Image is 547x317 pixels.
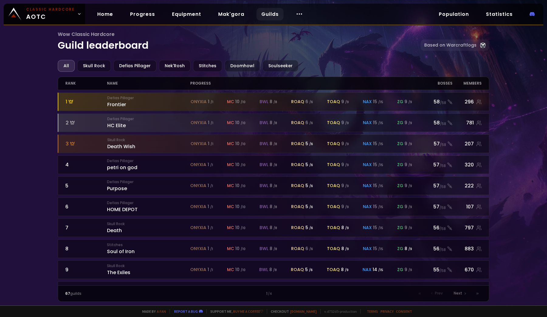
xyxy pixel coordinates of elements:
span: onyxia [191,141,207,147]
small: / 1 [211,142,213,146]
div: 10 [235,141,246,147]
div: 6 [305,120,313,126]
div: 4 [65,161,107,169]
span: bwl [260,99,268,105]
div: 15 [373,246,383,252]
div: 107 [452,203,482,211]
small: / 10 [241,268,246,272]
span: roaq [291,246,304,252]
small: / 1 [210,184,213,188]
small: / 8 [273,163,277,167]
small: / 9 [408,163,412,167]
div: 5 [65,182,107,190]
div: 9 [404,99,412,105]
div: Soul of Iron [107,242,190,255]
div: petri on god [107,158,190,171]
small: / 10 [241,142,246,146]
small: / 58 [439,205,446,211]
small: / 58 [439,268,446,273]
a: Privacy [380,309,394,314]
span: mc [227,141,234,147]
div: 6 [305,99,313,105]
small: / 58 [439,184,446,190]
span: onyxia [190,225,206,231]
a: 4Defias Pillagerpetri on godonyxia 1 /1mc 10 /10bwl 8 /8roaq 5 /6toaq 9 /9nax 15 /15zg 9 /957/58320 [58,155,490,174]
small: / 6 [309,205,313,209]
small: Defias Pillager [107,158,190,164]
div: 57 [419,140,453,148]
div: 5 [305,141,313,147]
div: 15 [373,162,383,168]
small: Stitches [107,284,190,290]
span: nax [363,204,372,210]
small: / 15 [378,163,383,167]
div: HOME DEPOT [107,200,190,213]
div: 8 [270,225,277,231]
div: 222 [452,182,482,190]
div: 8 [270,204,277,210]
span: onyxia [191,99,207,105]
small: / 15 [378,142,383,146]
small: / 4 [268,291,272,296]
span: toaq [327,266,340,273]
div: 9 [341,183,349,189]
a: Buy me a coffee [233,309,263,314]
span: Checkout [267,309,317,314]
small: / 9 [408,100,412,104]
div: 10 [235,204,246,210]
small: Defias Pillager [107,200,190,206]
span: toaq [327,120,340,126]
small: / 6 [309,184,313,188]
small: / 9 [345,268,349,272]
div: 883 [452,245,482,253]
small: / 10 [241,163,246,167]
span: roaq [291,183,304,189]
span: zg [397,99,403,105]
div: 1 [208,162,213,168]
small: / 9 [345,163,349,167]
small: / 58 [440,100,446,106]
span: mc [227,225,234,231]
small: Defias Pillager [107,95,191,101]
small: / 1 [210,268,213,272]
span: toaq [327,183,340,189]
span: nax [363,162,372,168]
small: Stitches [107,242,190,248]
small: / 15 [378,121,383,125]
small: / 8 [273,100,277,104]
span: nax [363,99,372,105]
div: 1 [208,204,213,210]
div: 5 [305,266,313,273]
small: / 10 [241,205,246,209]
small: / 6 [309,226,313,230]
small: / 9 [345,100,349,104]
span: bwl [260,183,268,189]
img: Warcraftlog [480,43,486,48]
small: / 6 [309,247,313,251]
span: toaq [327,204,340,210]
h1: Guild leaderboard [58,30,421,53]
div: 8 [270,120,277,126]
span: zg [397,204,403,210]
small: / 9 [345,121,349,125]
span: v. d752d5 - production [320,309,357,314]
div: 9 [341,141,349,147]
a: 2Defias PillagerHC Eliteonyxia 1 /1mc 10 /10bwl 8 /8roaq 6 /6toaq 9 /9nax 15 /15zg 9 /958/58781 [58,113,490,132]
span: zg [397,246,403,252]
div: 9 [341,204,349,210]
div: 5 [305,225,313,231]
div: 15 [373,120,383,126]
div: 8 [270,183,277,189]
small: / 15 [378,226,383,230]
a: Mak'gora [213,8,249,20]
div: Sulfuron Allstarz [107,284,190,297]
small: / 15 [378,100,383,104]
div: 56 [419,224,453,232]
a: 8StitchesSoul of Irononyxia 1 /1mc 10 /10bwl 8 /8roaq 6 /6toaq 8 /9nax 15 /15zg 8 /956/58883 [58,239,490,258]
small: / 8 [273,205,277,209]
div: HC Elite [107,116,191,129]
div: 8 [270,246,277,252]
span: toaq [327,246,340,252]
span: roaq [291,141,304,147]
small: / 1 [210,247,213,251]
